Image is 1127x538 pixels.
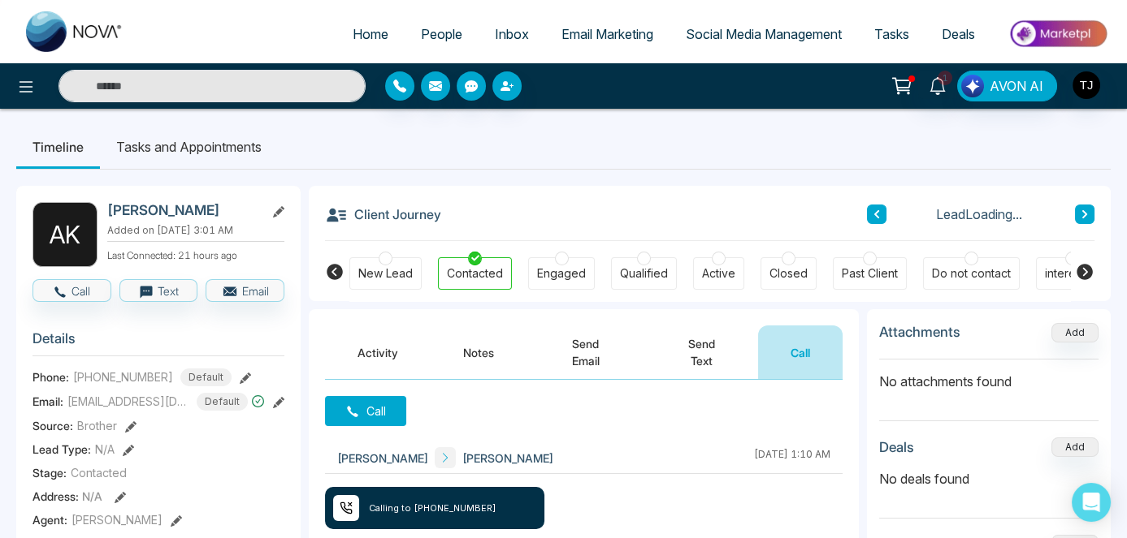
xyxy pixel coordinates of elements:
[758,325,843,379] button: Call
[325,202,441,226] h3: Client Journey
[645,325,758,379] button: Send Text
[33,488,102,505] span: Address:
[353,26,388,42] span: Home
[72,511,163,528] span: [PERSON_NAME]
[879,359,1099,391] p: No attachments found
[107,223,284,238] p: Added on [DATE] 3:01 AM
[938,71,952,85] span: 1
[936,204,1022,224] span: Lead Loading...
[702,265,735,282] div: Active
[405,19,479,49] a: People
[100,125,278,169] li: Tasks and Appointments
[957,71,1057,101] button: AVON AI
[879,469,1099,489] p: No deals found
[670,19,858,49] a: Social Media Management
[82,489,102,503] span: N/A
[1045,265,1099,282] div: interested
[879,324,960,340] h3: Attachments
[107,202,258,218] h2: [PERSON_NAME]
[77,417,117,434] span: Brother
[206,279,284,302] button: Email
[527,325,645,379] button: Send Email
[1072,483,1111,522] div: Open Intercom Messenger
[431,325,527,379] button: Notes
[686,26,842,42] span: Social Media Management
[33,417,73,434] span: Source:
[620,265,668,282] div: Qualified
[1073,71,1100,99] img: User Avatar
[71,464,127,481] span: Contacted
[561,26,653,42] span: Email Marketing
[33,202,98,267] div: A K
[1051,325,1099,338] span: Add
[180,368,232,386] span: Default
[1051,323,1099,342] button: Add
[961,75,984,97] img: Lead Flow
[769,265,808,282] div: Closed
[1051,437,1099,457] button: Add
[990,76,1043,96] span: AVON AI
[369,501,496,515] span: Calling to [PHONE_NUMBER]
[325,325,431,379] button: Activity
[33,464,67,481] span: Stage:
[325,396,406,426] button: Call
[918,71,957,99] a: 1
[447,265,503,282] div: Contacted
[26,11,124,52] img: Nova CRM Logo
[999,15,1117,52] img: Market-place.gif
[879,439,914,455] h3: Deals
[33,368,69,385] span: Phone:
[336,19,405,49] a: Home
[119,279,198,302] button: Text
[337,450,428,467] span: [PERSON_NAME]
[932,265,1011,282] div: Do not contact
[754,447,830,468] div: [DATE] 1:10 AM
[545,19,670,49] a: Email Marketing
[479,19,545,49] a: Inbox
[358,265,413,282] div: New Lead
[33,441,91,458] span: Lead Type:
[107,245,284,263] p: Last Connected: 21 hours ago
[421,26,462,42] span: People
[858,19,925,49] a: Tasks
[33,279,111,302] button: Call
[462,450,553,467] span: [PERSON_NAME]
[874,26,909,42] span: Tasks
[33,511,67,528] span: Agent:
[197,393,248,411] span: Default
[537,265,586,282] div: Engaged
[842,265,898,282] div: Past Client
[33,393,63,410] span: Email:
[495,26,529,42] span: Inbox
[67,393,189,410] span: [EMAIL_ADDRESS][DOMAIN_NAME]
[95,441,115,458] span: N/A
[16,125,100,169] li: Timeline
[925,19,991,49] a: Deals
[33,330,284,355] h3: Details
[73,368,173,385] span: [PHONE_NUMBER]
[942,26,975,42] span: Deals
